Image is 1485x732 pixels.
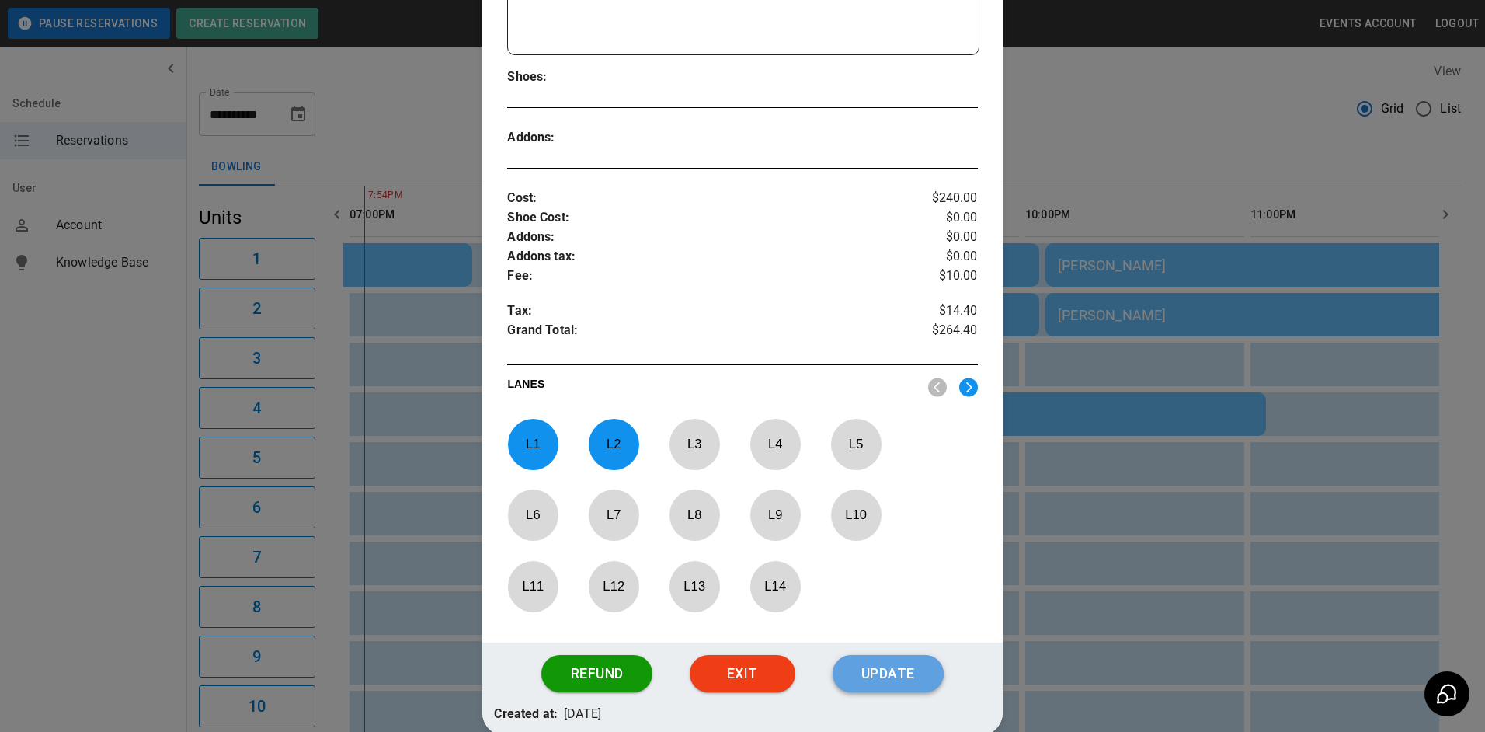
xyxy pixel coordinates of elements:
[507,247,899,267] p: Addons tax :
[669,426,720,462] p: L 3
[669,568,720,605] p: L 13
[507,68,624,87] p: Shoes :
[899,208,978,228] p: $0.00
[749,497,801,533] p: L 9
[507,302,899,321] p: Tax :
[749,426,801,462] p: L 4
[928,378,947,397] img: nav_left.svg
[833,655,944,692] button: Update
[507,568,558,605] p: L 11
[690,655,795,692] button: Exit
[507,189,899,208] p: Cost :
[588,497,639,533] p: L 7
[541,655,652,692] button: Refund
[507,376,915,398] p: LANES
[899,302,978,321] p: $14.40
[507,267,899,286] p: Fee :
[899,247,978,267] p: $0.00
[564,705,601,724] p: [DATE]
[669,497,720,533] p: L 8
[899,321,978,344] p: $264.40
[588,568,639,605] p: L 12
[507,426,558,462] p: L 1
[899,228,978,247] p: $0.00
[830,497,882,533] p: L 10
[588,426,639,462] p: L 2
[749,568,801,605] p: L 14
[507,497,558,533] p: L 6
[899,189,978,208] p: $240.00
[507,321,899,344] p: Grand Total :
[507,208,899,228] p: Shoe Cost :
[507,228,899,247] p: Addons :
[507,128,624,148] p: Addons :
[959,378,978,397] img: right.svg
[899,267,978,286] p: $10.00
[494,705,558,724] p: Created at:
[830,426,882,462] p: L 5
